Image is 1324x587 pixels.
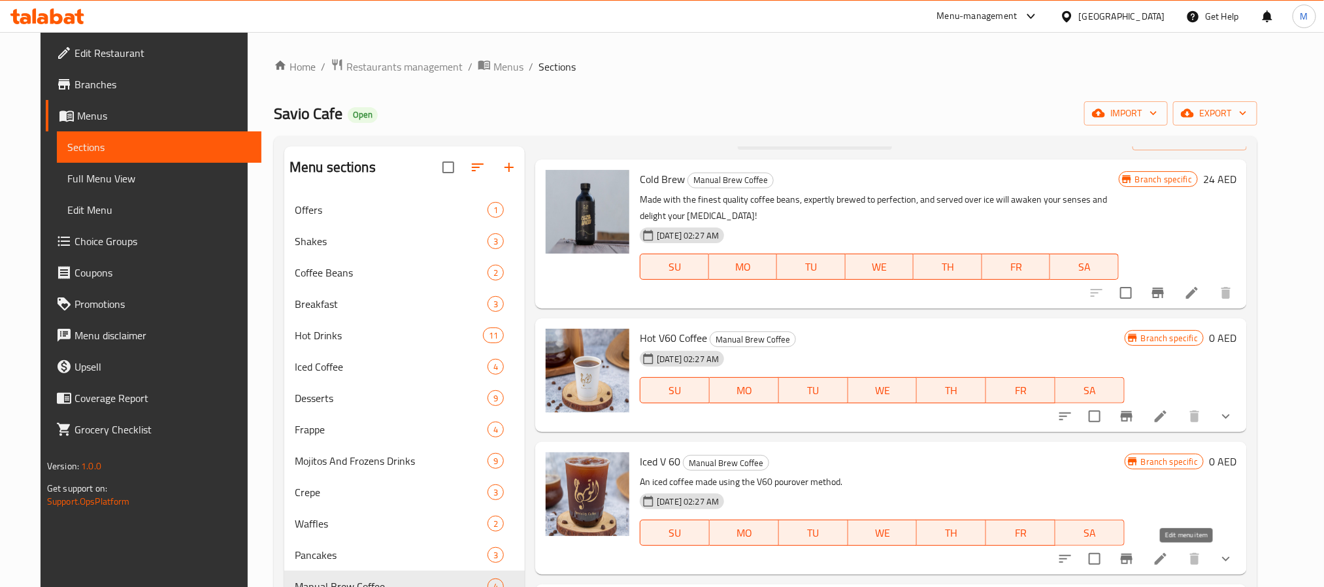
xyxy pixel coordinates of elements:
[1183,105,1247,122] span: export
[284,320,525,351] div: Hot Drinks11
[652,353,724,365] span: [DATE] 02:27 AM
[1210,277,1242,309] button: delete
[1111,401,1142,432] button: Branch-specific-item
[295,484,488,500] span: Crepe
[74,422,251,437] span: Grocery Checklist
[640,377,710,403] button: SU
[488,390,504,406] div: items
[284,445,525,477] div: Mojitos And Frozens Drinks9
[1218,551,1234,567] svg: Show Choices
[710,377,779,403] button: MO
[1184,285,1200,301] a: Edit menu item
[986,520,1055,546] button: FR
[57,131,261,163] a: Sections
[295,233,488,249] span: Shakes
[488,361,503,373] span: 4
[74,359,251,375] span: Upsell
[295,327,483,343] span: Hot Drinks
[284,288,525,320] div: Breakfast3
[67,171,251,186] span: Full Menu View
[74,390,251,406] span: Coverage Report
[77,108,251,124] span: Menus
[1179,401,1210,432] button: delete
[1112,279,1140,307] span: Select to update
[488,265,504,280] div: items
[546,170,629,254] img: Cold Brew
[295,265,488,280] span: Coffee Beans
[435,154,462,181] span: Select all sections
[529,59,533,75] li: /
[46,257,261,288] a: Coupons
[640,328,707,348] span: Hot V60 Coffee
[917,377,986,403] button: TH
[284,477,525,508] div: Crepe3
[1081,403,1108,430] span: Select to update
[284,194,525,226] div: Offers1
[1050,401,1081,432] button: sort-choices
[652,229,724,242] span: [DATE] 02:27 AM
[1055,520,1125,546] button: SA
[488,422,504,437] div: items
[488,298,503,310] span: 3
[493,152,525,183] button: Add section
[274,59,316,75] a: Home
[687,173,774,188] div: Manual Brew Coffee
[1203,170,1236,188] h6: 24 AED
[478,58,523,75] a: Menus
[784,524,843,543] span: TU
[46,100,261,131] a: Menus
[688,173,773,188] span: Manual Brew Coffee
[848,520,918,546] button: WE
[74,327,251,343] span: Menu disclaimer
[917,520,986,546] button: TH
[295,296,488,312] span: Breakfast
[488,392,503,405] span: 9
[67,139,251,155] span: Sections
[1081,545,1108,573] span: Select to update
[1084,101,1168,126] button: import
[987,258,1046,277] span: FR
[1153,409,1168,424] a: Edit menu item
[715,381,774,400] span: MO
[46,226,261,257] a: Choice Groups
[546,329,629,412] img: Hot V60 Coffee
[715,524,774,543] span: MO
[274,99,342,128] span: Savio Cafe
[295,202,488,218] span: Offers
[488,455,503,467] span: 9
[484,329,503,342] span: 11
[709,254,778,280] button: MO
[488,235,503,248] span: 3
[468,59,472,75] li: /
[462,152,493,183] span: Sort sections
[1210,401,1242,432] button: show more
[295,422,488,437] div: Frappe
[295,390,488,406] div: Desserts
[1055,258,1114,277] span: SA
[986,377,1055,403] button: FR
[74,265,251,280] span: Coupons
[937,8,1018,24] div: Menu-management
[295,453,488,469] div: Mojitos And Frozens Drinks
[74,296,251,312] span: Promotions
[295,547,488,563] div: Pancakes
[919,258,977,277] span: TH
[284,539,525,571] div: Pancakes3
[488,233,504,249] div: items
[1300,9,1308,24] span: M
[640,474,1125,490] p: An iced coffee made using the V60 pourover method.
[710,331,796,347] div: Manual Brew Coffee
[922,524,981,543] span: TH
[684,456,769,471] span: Manual Brew Coffee
[488,518,503,530] span: 2
[57,163,261,194] a: Full Menu View
[640,169,685,189] span: Cold Brew
[488,484,504,500] div: items
[47,480,107,497] span: Get support on:
[47,458,79,475] span: Version:
[74,233,251,249] span: Choice Groups
[488,359,504,375] div: items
